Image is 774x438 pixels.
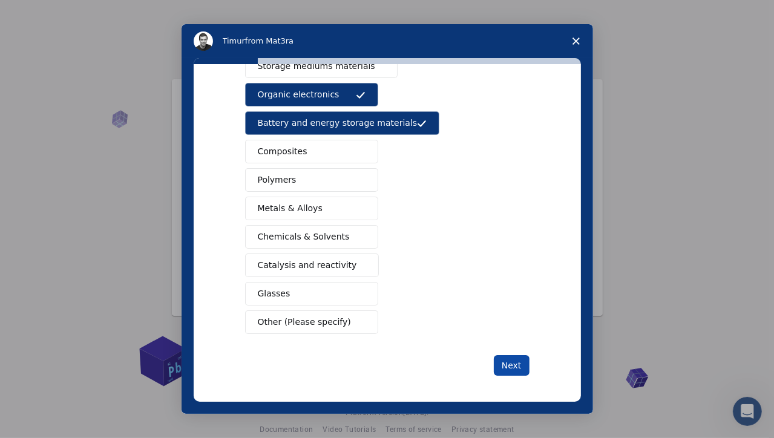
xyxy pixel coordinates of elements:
[494,355,530,376] button: Next
[258,287,290,300] span: Glasses
[258,202,323,215] span: Metals & Alloys
[223,36,245,45] span: Timur
[245,197,378,220] button: Metals & Alloys
[559,24,593,58] span: Close survey
[245,225,378,249] button: Chemicals & Solvents
[245,282,378,306] button: Glasses
[24,8,68,19] span: Support
[194,31,213,51] img: Profile image for Timur
[258,316,351,328] span: Other (Please specify)
[258,230,350,243] span: Chemicals & Solvents
[245,310,378,334] button: Other (Please specify)
[245,36,294,45] span: from Mat3ra
[245,140,378,163] button: Composites
[258,117,418,129] span: Battery and energy storage materials
[258,174,297,186] span: Polymers
[258,88,339,101] span: Organic electronics
[258,60,375,73] span: Storage mediums materials
[245,168,378,192] button: Polymers
[245,111,440,135] button: Battery and energy storage materials
[258,259,357,272] span: Catalysis and reactivity
[245,54,398,78] button: Storage mediums materials
[245,253,379,277] button: Catalysis and reactivity
[258,145,307,158] span: Composites
[245,83,378,106] button: Organic electronics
